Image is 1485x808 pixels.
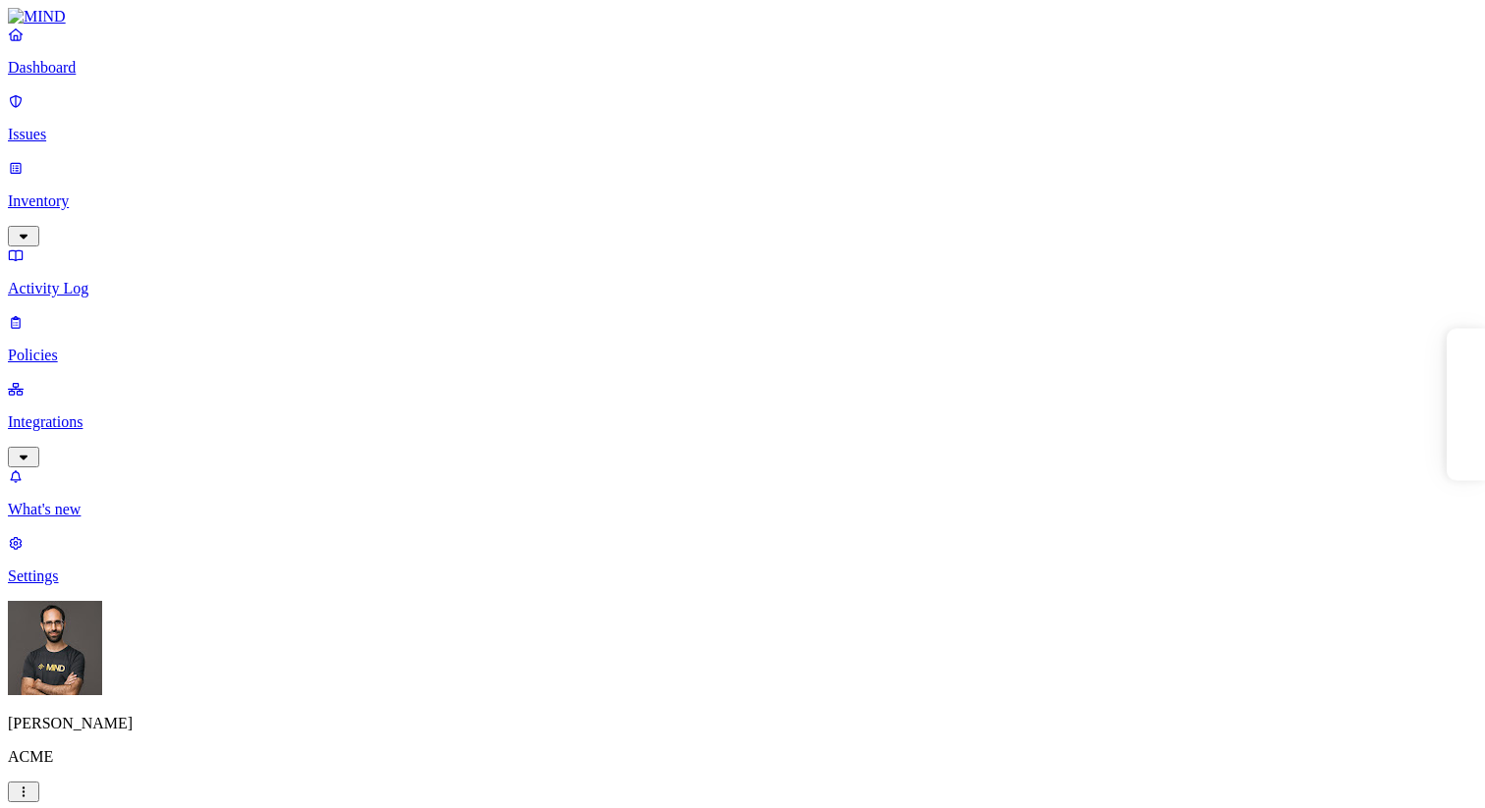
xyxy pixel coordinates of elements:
a: Policies [8,313,1477,364]
p: Integrations [8,413,1477,431]
img: MIND [8,8,66,26]
a: Inventory [8,159,1477,243]
a: Issues [8,92,1477,143]
p: Dashboard [8,59,1477,77]
p: Settings [8,567,1477,585]
p: What's new [8,501,1477,518]
p: Inventory [8,192,1477,210]
a: Settings [8,534,1477,585]
a: Dashboard [8,26,1477,77]
a: Integrations [8,380,1477,464]
a: What's new [8,467,1477,518]
a: MIND [8,8,1477,26]
img: Ohad Abarbanel [8,601,102,695]
p: Issues [8,126,1477,143]
p: ACME [8,748,1477,766]
p: [PERSON_NAME] [8,715,1477,732]
p: Activity Log [8,280,1477,297]
p: Policies [8,347,1477,364]
a: Activity Log [8,246,1477,297]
